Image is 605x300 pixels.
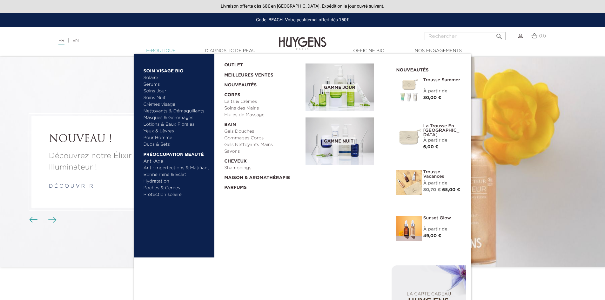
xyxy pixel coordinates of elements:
a: Meilleures Ventes [224,69,295,79]
a: d é c o u v r i r [49,184,93,189]
a: Trousse Vacances [423,170,461,179]
a: Poches & Cernes [144,185,210,191]
span: 65,00 € [442,188,460,192]
a: Crèmes visage [144,101,210,108]
div: | [55,37,247,44]
a: Lotions & Eaux Florales [144,121,210,128]
a: Soin Visage Bio [144,64,210,75]
a: E-Boutique [129,48,193,54]
img: Huygens [279,27,326,51]
a: Diagnostic de peau [198,48,262,54]
a: Gamme jour [306,63,387,111]
a: Officine Bio [337,48,401,54]
div: Boutons du carrousel [32,215,52,225]
button:  [494,30,505,39]
a: Yeux & Lèvres [144,128,210,135]
a: Gamme nuit [306,117,387,165]
a: Nouveautés [224,79,301,89]
a: Trousse Summer [423,78,461,82]
a: Savons [224,148,301,155]
a: Sérums [144,81,210,88]
a: Cheveux [224,155,301,165]
a: Bonne mine & Éclat [144,171,210,178]
a: Nettoyants & Démaquillants [144,108,210,115]
a: NOUVEAU ! [49,133,183,145]
a: Bain [224,118,301,128]
i:  [495,31,503,38]
span: 80,70 € [423,188,441,192]
a: Laits & Crèmes [224,98,301,105]
a: Anti-Âge [144,158,210,165]
a: Corps [224,89,301,98]
a: Parfums [224,181,301,191]
div: À partir de [423,88,461,95]
a: Sunset Glow [423,216,461,220]
a: Masques & Gommages [144,115,210,121]
a: Protection solaire [144,191,210,198]
div: À partir de [423,137,461,144]
a: EN [72,38,79,43]
a: Découvrez notre Élixir Perfecteur Illuminateur ! [49,150,183,173]
a: Hydratation [144,178,210,185]
a: Soins Nuit [144,95,204,101]
a: Préoccupation beauté [144,148,210,158]
a: Soins des Mains [224,105,301,112]
a: Shampoings [224,165,301,171]
a: OUTLET [224,59,295,69]
a: Maison & Aromathérapie [224,171,301,181]
span: 30,00 € [423,96,441,100]
a: Solaire [144,75,210,81]
h2: Nouveautés [396,65,461,73]
span: Gamme jour [322,84,357,92]
a: Duos & Sets [144,141,210,148]
a: Huiles de Massage [224,112,301,118]
img: Sunset glow- un teint éclatant [396,216,422,241]
input: Rechercher [425,32,506,40]
img: routine_nuit_banner.jpg [306,117,374,165]
a: Nos engagements [407,48,470,54]
div: À partir de [423,180,461,187]
img: Trousse Summer [396,78,422,103]
span: Gamme nuit [322,137,355,145]
a: Soins Jour [144,88,210,95]
a: FR [58,38,64,45]
a: Gommages Corps [224,135,301,142]
span: 49,00 € [423,234,441,238]
a: Gels Nettoyants Mains [224,142,301,148]
img: routine_jour_banner.jpg [306,63,374,111]
img: La Trousse vacances [396,170,422,195]
a: La Trousse en [GEOGRAPHIC_DATA] [423,124,461,137]
img: La Trousse en Coton [396,124,422,149]
span: (0) [539,34,546,38]
div: À partir de [423,226,461,233]
span: 6,00 € [423,145,439,149]
a: Anti-imperfections & Matifiant [144,165,210,171]
a: Gels Douches [224,128,301,135]
a: Pour Homme [144,135,210,141]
